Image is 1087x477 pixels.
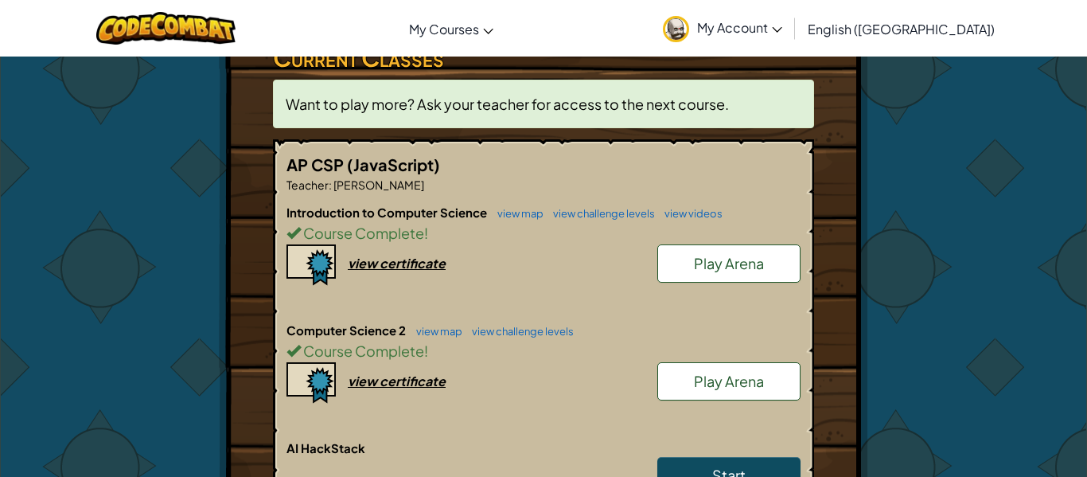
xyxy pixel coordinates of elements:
span: Play Arena [694,372,764,390]
span: Computer Science 2 [286,323,408,338]
span: Course Complete [301,342,424,360]
a: view map [489,207,543,220]
a: English ([GEOGRAPHIC_DATA]) [800,7,1003,50]
span: English ([GEOGRAPHIC_DATA]) [808,21,995,37]
span: My Courses [409,21,479,37]
span: ! [424,342,428,360]
span: AP CSP [286,154,347,174]
span: Course Complete [301,224,424,242]
a: view videos [656,207,723,220]
div: view certificate [348,373,446,389]
span: : [329,178,332,192]
span: Teacher [286,178,329,192]
a: view challenge levels [545,207,655,220]
span: ! [424,224,428,242]
a: view map [408,325,462,338]
div: view certificate [348,255,446,272]
a: view certificate [286,373,446,389]
a: My Account [655,3,790,53]
span: [PERSON_NAME] [332,178,424,192]
img: CodeCombat logo [96,12,236,45]
a: view certificate [286,255,446,272]
img: avatar [663,16,689,42]
span: Want to play more? Ask your teacher for access to the next course. [286,95,729,113]
a: view challenge levels [464,325,574,338]
span: AI HackStack [286,440,365,455]
span: (JavaScript) [347,154,440,174]
span: Play Arena [694,254,764,272]
a: My Courses [401,7,501,50]
span: My Account [697,19,782,36]
h3: Current Classes [273,40,814,76]
span: Introduction to Computer Science [286,205,489,220]
img: certificate-icon.png [286,244,336,286]
img: certificate-icon.png [286,362,336,404]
